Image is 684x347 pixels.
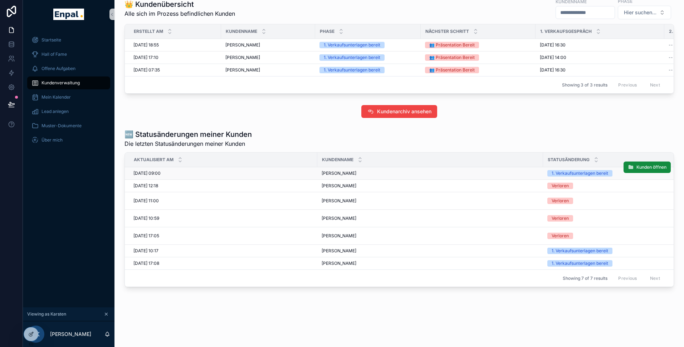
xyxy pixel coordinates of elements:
[133,55,217,60] a: [DATE] 17:10
[540,42,566,48] span: [DATE] 16:30
[425,29,469,34] span: Nächster Schritt
[226,29,257,34] span: Kundenname
[552,215,569,222] div: Verloren
[540,29,592,34] span: 1. Verkaufsgespräch
[624,9,656,16] span: Hier suchen...
[41,109,69,114] span: Lead anlegen
[27,119,110,132] a: Muster-Dokumente
[50,331,91,338] p: [PERSON_NAME]
[669,67,673,73] span: --
[225,67,311,73] a: [PERSON_NAME]
[540,67,566,73] span: [DATE] 16:30
[41,94,71,100] span: Mein Kalender
[225,42,260,48] span: [PERSON_NAME]
[319,54,416,61] a: 1. Verkaufsunterlagen bereit
[53,9,84,20] img: App logo
[322,248,356,254] span: [PERSON_NAME]
[41,37,61,43] span: Startseite
[27,105,110,118] a: Lead anlegen
[319,42,416,48] a: 1. Verkaufsunterlagen bereit
[552,170,608,177] div: 1. Verkaufsunterlagen bereit
[563,276,607,281] span: Showing 7 of 7 results
[319,67,416,73] a: 1. Verkaufsunterlagen bereit
[124,9,235,18] span: Alle sich im Prozess befindlichen Kunden
[27,311,66,317] span: Viewing as Karsten
[429,67,475,73] div: 👥 Präsentation Bereit
[133,198,159,204] span: [DATE] 11:00
[322,183,356,189] span: [PERSON_NAME]
[27,62,110,75] a: Offene Aufgaben
[27,76,110,89] a: Kundenverwaltung
[27,48,110,61] a: Hall of Fame
[320,29,334,34] span: Phase
[324,67,380,73] div: 1. Verkaufsunterlagen bereit
[133,55,158,60] span: [DATE] 17:10
[124,139,252,148] span: Die letzten Statusänderungen meiner Kunden
[133,183,158,189] span: [DATE] 12:18
[540,55,566,60] span: [DATE] 14:00
[41,51,67,57] span: Hall of Fame
[133,261,159,266] span: [DATE] 17:08
[322,198,356,204] span: [PERSON_NAME]
[540,55,660,60] a: [DATE] 14:00
[225,55,260,60] span: [PERSON_NAME]
[133,67,217,73] a: [DATE] 07:35
[552,260,608,267] div: 1. Verkaufsunterlagen bereit
[23,29,114,156] div: scrollable content
[636,164,666,170] span: Kunden öffnen
[324,42,380,48] div: 1. Verkaufsunterlagen bereit
[548,157,590,163] span: Statusänderung
[225,67,260,73] span: [PERSON_NAME]
[540,42,660,48] a: [DATE] 16:30
[27,34,110,46] a: Startseite
[377,108,431,115] span: Kundenarchiv ansehen
[225,55,311,60] a: [PERSON_NAME]
[624,162,671,173] button: Kunden öffnen
[41,80,80,86] span: Kundenverwaltung
[540,67,660,73] a: [DATE] 16:30
[669,55,673,60] span: --
[133,215,159,221] span: [DATE] 10:59
[669,42,673,48] span: --
[133,233,159,239] span: [DATE] 17:05
[322,170,356,176] span: [PERSON_NAME]
[361,105,437,118] button: Kundenarchiv ansehen
[225,42,311,48] a: [PERSON_NAME]
[322,233,356,239] span: [PERSON_NAME]
[41,66,75,71] span: Offene Aufgaben
[425,42,531,48] a: 👥 Präsentation Bereit
[552,183,569,189] div: Verloren
[134,157,174,163] span: Aktualisiert am
[133,170,161,176] span: [DATE] 09:00
[41,137,63,143] span: Über mich
[133,248,158,254] span: [DATE] 10:17
[429,42,475,48] div: 👥 Präsentation Bereit
[425,67,531,73] a: 👥 Präsentation Bereit
[562,82,607,88] span: Showing 3 of 3 results
[322,157,353,163] span: Kundenname
[552,233,569,239] div: Verloren
[27,91,110,104] a: Mein Kalender
[134,29,163,34] span: Erstellt Am
[552,198,569,204] div: Verloren
[133,67,160,73] span: [DATE] 07:35
[124,129,252,139] h1: 🆕 Statusänderungen meiner Kunden
[322,261,356,266] span: [PERSON_NAME]
[618,6,671,19] button: Select Button
[324,54,380,61] div: 1. Verkaufsunterlagen bereit
[322,215,356,221] span: [PERSON_NAME]
[552,248,608,254] div: 1. Verkaufsunterlagen bereit
[41,123,82,129] span: Muster-Dokumente
[429,54,475,61] div: 👥 Präsentation Bereit
[133,42,217,48] a: [DATE] 18:55
[27,134,110,147] a: Über mich
[425,54,531,61] a: 👥 Präsentation Bereit
[133,42,159,48] span: [DATE] 18:55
